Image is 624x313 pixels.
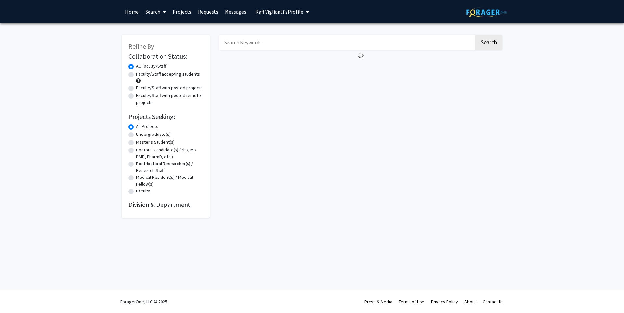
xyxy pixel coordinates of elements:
a: Press & Media [364,299,392,305]
a: Terms of Use [399,299,424,305]
button: Search [475,35,502,50]
label: Master's Student(s) [136,139,175,146]
h2: Collaboration Status: [128,52,203,60]
label: Faculty/Staff with posted remote projects [136,92,203,106]
a: Requests [195,0,222,23]
a: Home [122,0,142,23]
img: ForagerOne Logo [466,7,507,17]
label: All Projects [136,123,158,130]
label: All Faculty/Staff [136,63,166,70]
a: Projects [169,0,195,23]
span: Raff Viglianti's Profile [255,8,303,15]
input: Search Keywords [219,35,474,50]
img: Loading [355,50,367,61]
label: Postdoctoral Researcher(s) / Research Staff [136,160,203,174]
a: Contact Us [483,299,504,305]
div: ForagerOne, LLC © 2025 [120,290,167,313]
a: About [464,299,476,305]
a: Search [142,0,169,23]
h2: Division & Department: [128,201,203,208]
nav: Page navigation [219,61,502,76]
label: Doctoral Candidate(s) (PhD, MD, DMD, PharmD, etc.) [136,147,203,160]
label: Medical Resident(s) / Medical Fellow(s) [136,174,203,188]
label: Faculty/Staff with posted projects [136,84,203,91]
label: Undergraduate(s) [136,131,171,138]
a: Privacy Policy [431,299,458,305]
span: Refine By [128,42,154,50]
a: Messages [222,0,250,23]
h2: Projects Seeking: [128,113,203,121]
label: Faculty [136,188,150,194]
label: Faculty/Staff accepting students [136,71,200,78]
